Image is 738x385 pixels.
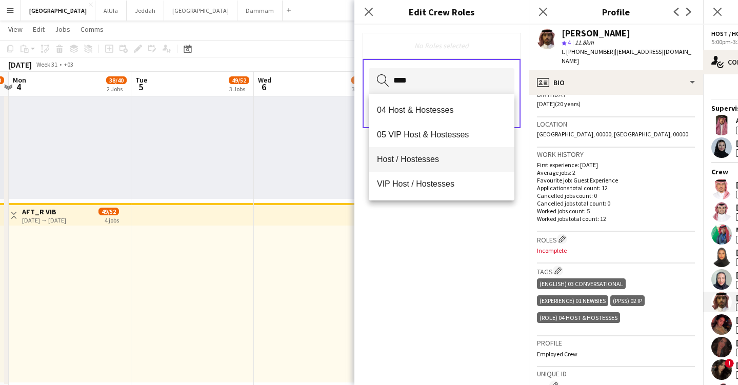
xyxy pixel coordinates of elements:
[537,184,695,192] p: Applications total count: 12
[537,247,695,254] p: Incomplete
[22,216,66,224] div: [DATE] → [DATE]
[127,1,164,21] button: Jeddah
[537,207,695,215] p: Worked jobs count: 5
[537,295,608,306] div: (Experience) 01 Newbies
[371,41,512,50] div: No Roles selected
[562,29,630,38] div: [PERSON_NAME]
[537,150,695,159] h3: Work history
[537,338,695,348] h3: Profile
[229,76,249,84] span: 49/52
[13,75,26,85] span: Mon
[354,5,529,18] h3: Edit Crew Roles
[95,1,127,21] button: AlUla
[537,278,626,289] div: (English) 03 Conversational
[51,23,74,36] a: Jobs
[377,105,506,115] span: 04 Host & Hostesses
[22,207,66,216] h3: AFT_R VIB
[573,38,596,46] span: 11.8km
[537,199,695,207] p: Cancelled jobs total count: 0
[537,266,695,276] h3: Tags
[4,23,27,36] a: View
[725,359,734,368] span: !
[351,76,372,84] span: 49/52
[64,60,73,68] div: +03
[537,215,695,222] p: Worked jobs total count: 12
[21,1,95,21] button: [GEOGRAPHIC_DATA]
[529,5,703,18] h3: Profile
[11,81,26,93] span: 4
[352,85,371,93] div: 3 Jobs
[562,48,691,65] span: | [EMAIL_ADDRESS][DOMAIN_NAME]
[8,59,32,70] div: [DATE]
[537,312,620,323] div: (Role) 04 Host & Hostesses
[229,85,249,93] div: 3 Jobs
[537,161,695,169] p: First experience: [DATE]
[537,192,695,199] p: Cancelled jobs count: 0
[529,70,703,95] div: Bio
[107,85,126,93] div: 2 Jobs
[258,75,271,85] span: Wed
[105,215,119,224] div: 4 jobs
[537,234,695,245] h3: Roles
[537,350,695,358] p: Employed Crew
[55,25,70,34] span: Jobs
[562,48,615,55] span: t. [PHONE_NUMBER]
[81,25,104,34] span: Comms
[610,295,645,306] div: (PPSS) 02 IP
[377,154,506,164] span: Host / Hostesses
[29,23,49,36] a: Edit
[537,369,695,378] h3: Unique ID
[568,38,571,46] span: 4
[537,176,695,184] p: Favourite job: Guest Experience
[237,1,283,21] button: Dammam
[377,130,506,139] span: 05 VIP Host & Hostesses
[164,1,237,21] button: [GEOGRAPHIC_DATA]
[537,169,695,176] p: Average jobs: 2
[135,75,147,85] span: Tue
[8,25,23,34] span: View
[106,76,127,84] span: 38/40
[537,100,581,108] span: [DATE] (20 years)
[76,23,108,36] a: Comms
[134,81,147,93] span: 5
[377,179,506,189] span: VIP Host / Hostesses
[98,208,119,215] span: 49/52
[33,25,45,34] span: Edit
[34,60,59,68] span: Week 31
[537,130,688,138] span: [GEOGRAPHIC_DATA], 00000, [GEOGRAPHIC_DATA], 00000
[256,81,271,93] span: 6
[537,119,695,129] h3: Location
